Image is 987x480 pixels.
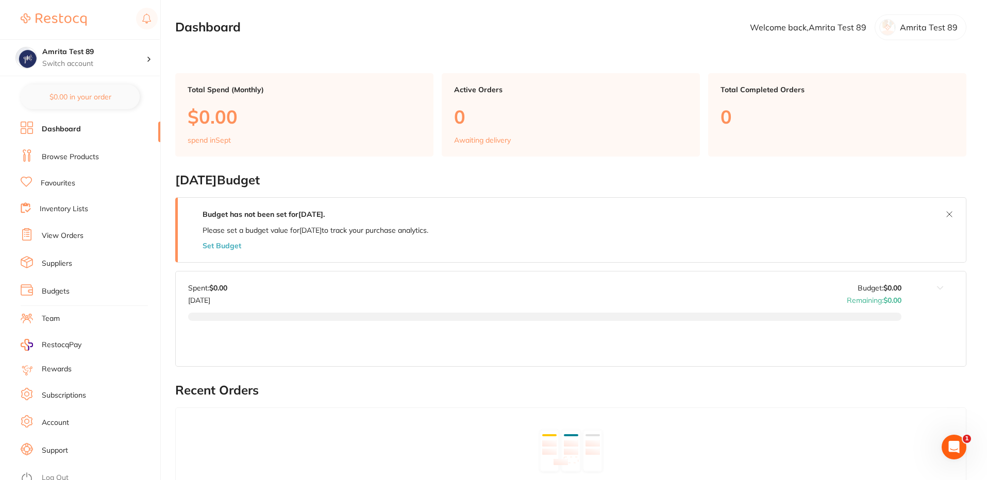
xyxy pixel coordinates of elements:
button: $0.00 in your order [21,84,140,109]
strong: $0.00 [209,283,227,293]
a: Dashboard [42,124,81,134]
p: 0 [454,106,688,127]
a: Subscriptions [42,390,86,401]
p: Awaiting delivery [454,136,511,144]
p: Budget: [858,284,901,292]
h4: Amrita Test 89 [42,47,146,57]
a: Browse Products [42,152,99,162]
button: Set Budget [203,242,241,250]
p: 0 [721,106,954,127]
p: Total Spend (Monthly) [188,85,421,94]
iframe: Intercom live chat [942,435,966,459]
a: Team [42,314,60,324]
h2: [DATE] Budget [175,173,966,187]
strong: Budget has not been set for [DATE] . [203,210,325,219]
p: Spent: [188,284,227,292]
img: RestocqPay [21,339,33,351]
a: Budgets [42,286,70,297]
a: Total Completed Orders0 [708,73,966,157]
p: Remaining: [847,292,901,304]
a: Account [42,418,69,428]
span: 1 [963,435,971,443]
a: Support [42,445,68,456]
strong: $0.00 [883,283,901,293]
strong: $0.00 [883,296,901,305]
p: Active Orders [454,85,688,94]
p: $0.00 [188,106,421,127]
a: Total Spend (Monthly)$0.00spend inSept [175,73,433,157]
a: Suppliers [42,259,72,269]
a: Inventory Lists [40,204,88,214]
a: Restocq Logo [21,8,87,31]
p: Total Completed Orders [721,85,954,94]
span: RestocqPay [42,340,81,350]
p: [DATE] [188,292,227,304]
a: RestocqPay [21,339,81,351]
p: Switch account [42,59,146,69]
img: Restocq Logo [21,13,87,26]
p: Please set a budget value for [DATE] to track your purchase analytics. [203,226,428,234]
img: Amrita Test 89 [16,47,37,68]
p: Amrita Test 89 [900,23,958,32]
h2: Dashboard [175,20,241,35]
a: Rewards [42,364,72,374]
p: spend in Sept [188,136,231,144]
p: Welcome back, Amrita Test 89 [750,23,866,32]
a: Favourites [41,178,75,188]
a: View Orders [42,231,83,241]
h2: Recent Orders [175,383,966,398]
a: Active Orders0Awaiting delivery [442,73,700,157]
